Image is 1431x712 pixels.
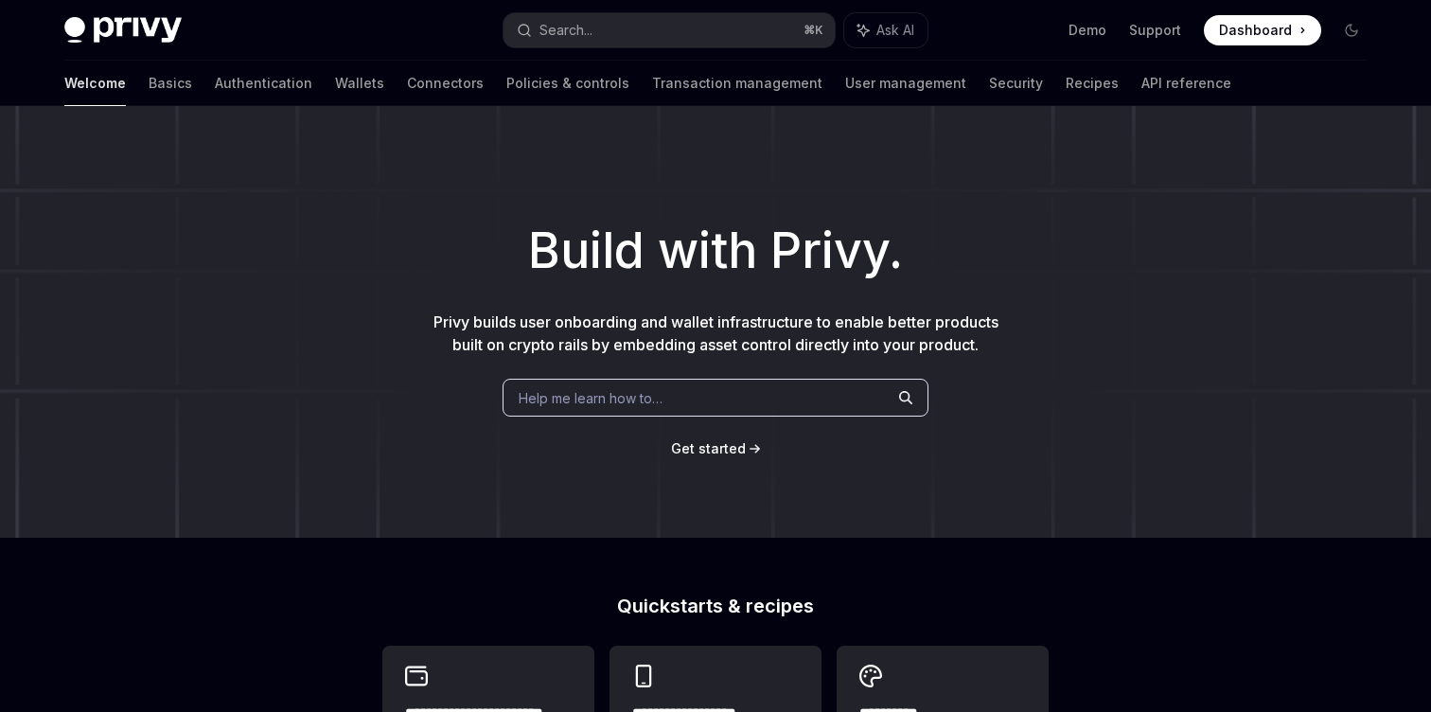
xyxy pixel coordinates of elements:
span: Privy builds user onboarding and wallet infrastructure to enable better products built on crypto ... [433,312,998,354]
button: Toggle dark mode [1336,15,1367,45]
a: Support [1129,21,1181,40]
a: Basics [149,61,192,106]
a: Authentication [215,61,312,106]
span: ⌘ K [804,23,823,38]
span: Dashboard [1219,21,1292,40]
span: Ask AI [876,21,914,40]
span: Help me learn how to… [519,388,662,408]
a: Policies & controls [506,61,629,106]
span: Get started [671,440,746,456]
button: Search...⌘K [503,13,835,47]
a: Welcome [64,61,126,106]
button: Ask AI [844,13,927,47]
h2: Quickstarts & recipes [382,596,1049,615]
a: API reference [1141,61,1231,106]
a: Security [989,61,1043,106]
img: dark logo [64,17,182,44]
h1: Build with Privy. [30,214,1401,288]
a: Get started [671,439,746,458]
a: Dashboard [1204,15,1321,45]
a: Connectors [407,61,484,106]
a: Wallets [335,61,384,106]
a: User management [845,61,966,106]
div: Search... [539,19,592,42]
a: Recipes [1066,61,1119,106]
a: Transaction management [652,61,822,106]
a: Demo [1069,21,1106,40]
